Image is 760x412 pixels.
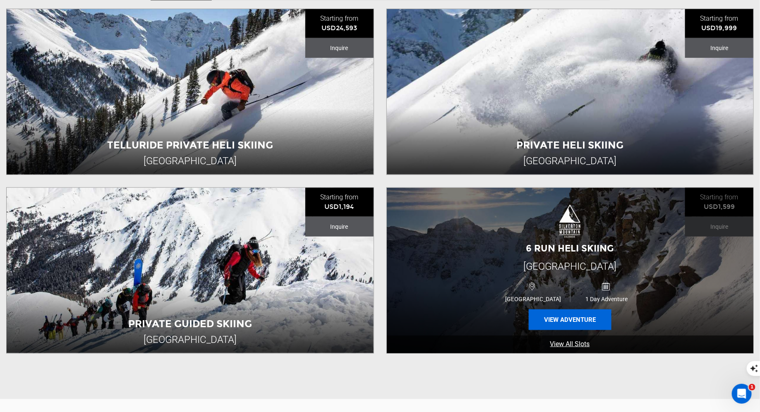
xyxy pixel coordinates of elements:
[496,296,570,302] span: [GEOGRAPHIC_DATA]
[523,261,616,272] span: [GEOGRAPHIC_DATA]
[526,243,614,254] span: 6 Run Heli Skiing
[732,384,752,404] iframe: Intercom live chat
[559,205,580,238] img: images
[571,296,643,302] span: 1 Day Adventure
[387,335,754,353] a: View All Slots
[529,309,611,330] button: View Adventure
